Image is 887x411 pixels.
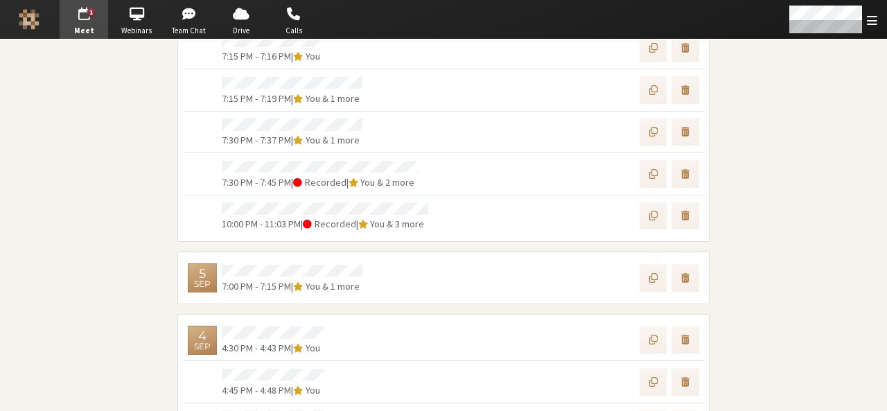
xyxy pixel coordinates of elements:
button: Delete meeting [671,160,699,188]
span: You [306,384,320,396]
div: 4 [198,330,207,342]
div: 1 [87,8,96,17]
button: Copy previous settings into new meeting [640,119,667,146]
span: 7:15 PM - 7:19 PM [222,92,291,105]
span: Team Chat [165,25,213,37]
span: | Recorded [291,176,346,189]
button: Delete meeting [671,264,699,292]
span: Calls [270,25,318,37]
div: | [222,279,362,294]
span: You [306,280,320,292]
div: 7:15 PM - 7:16 PM|You [183,27,704,69]
span: 4:30 PM - 4:43 PM [222,342,291,354]
span: | Recorded [301,218,356,230]
span: 7:15 PM - 7:16 PM [222,50,291,62]
div: 5Sep7:00 PM - 7:15 PM|You & 1 more [183,257,704,299]
span: & 1 more [320,92,360,105]
div: 7:30 PM - 7:37 PM|You & 1 more [183,111,704,153]
button: Copy previous settings into new meeting [640,202,667,230]
span: & 1 more [320,280,360,292]
div: | [222,383,324,398]
div: Sep [194,280,211,288]
button: Delete meeting [671,326,699,354]
div: 4:45 PM - 4:48 PM|You [183,360,704,403]
div: | [222,91,362,106]
button: Copy previous settings into new meeting [640,160,667,188]
button: Delete meeting [671,202,699,230]
span: 10:00 PM - 11:03 PM [222,218,301,230]
div: Friday, September 5, 2025 7:00 PM [188,263,217,292]
div: 7:30 PM - 7:45 PM|Recorded|You & 2 more [183,152,704,195]
span: Meet [60,25,108,37]
button: Copy previous settings into new meeting [640,264,667,292]
span: You [360,176,375,189]
span: You [370,218,385,230]
button: Copy previous settings into new meeting [640,76,667,104]
div: 7:15 PM - 7:19 PM|You & 1 more [183,69,704,111]
button: Copy previous settings into new meeting [640,35,667,62]
span: You [306,134,320,146]
div: 4Sep4:30 PM - 4:43 PM|You [183,320,704,361]
span: Drive [217,25,265,37]
button: Copy previous settings into new meeting [640,326,667,354]
span: 7:30 PM - 7:37 PM [222,134,291,146]
div: | [222,217,428,231]
div: | [222,175,419,190]
span: 7:00 PM - 7:15 PM [222,280,291,292]
button: Copy previous settings into new meeting [640,368,667,396]
div: 10:00 PM - 11:03 PM|Recorded|You & 3 more [183,195,704,237]
span: & 2 more [375,176,414,189]
div: Thursday, September 4, 2025 4:30 PM [188,326,217,355]
div: | [222,133,362,148]
div: | [222,49,324,64]
button: Delete meeting [671,76,699,104]
div: | [222,341,324,356]
div: Sep [194,342,211,351]
button: Delete meeting [671,35,699,62]
span: You [306,92,320,105]
div: 5 [199,268,206,280]
span: You [306,50,320,62]
span: & 1 more [320,134,360,146]
span: 7:30 PM - 7:45 PM [222,176,291,189]
span: & 3 more [385,218,424,230]
button: Delete meeting [671,119,699,146]
span: Webinars [112,25,161,37]
button: Delete meeting [671,368,699,396]
span: 4:45 PM - 4:48 PM [222,384,291,396]
span: You [306,342,320,354]
img: Iotum [19,9,39,30]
